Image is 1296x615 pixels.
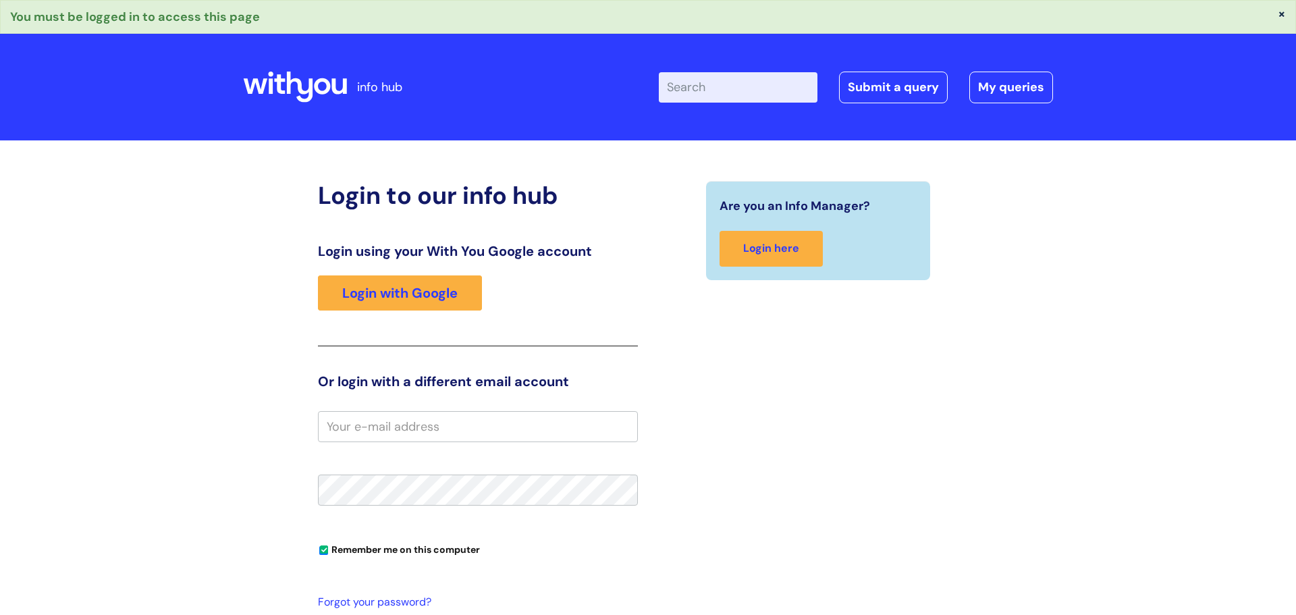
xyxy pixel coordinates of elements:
[318,541,480,556] label: Remember me on this computer
[720,231,823,267] a: Login here
[357,76,402,98] p: info hub
[839,72,948,103] a: Submit a query
[318,275,482,311] a: Login with Google
[318,181,638,210] h2: Login to our info hub
[319,546,328,555] input: Remember me on this computer
[659,72,817,102] input: Search
[1278,7,1286,20] button: ×
[318,538,638,560] div: You can uncheck this option if you're logging in from a shared device
[720,195,870,217] span: Are you an Info Manager?
[318,373,638,390] h3: Or login with a different email account
[969,72,1053,103] a: My queries
[318,243,638,259] h3: Login using your With You Google account
[318,593,631,612] a: Forgot your password?
[318,411,638,442] input: Your e-mail address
